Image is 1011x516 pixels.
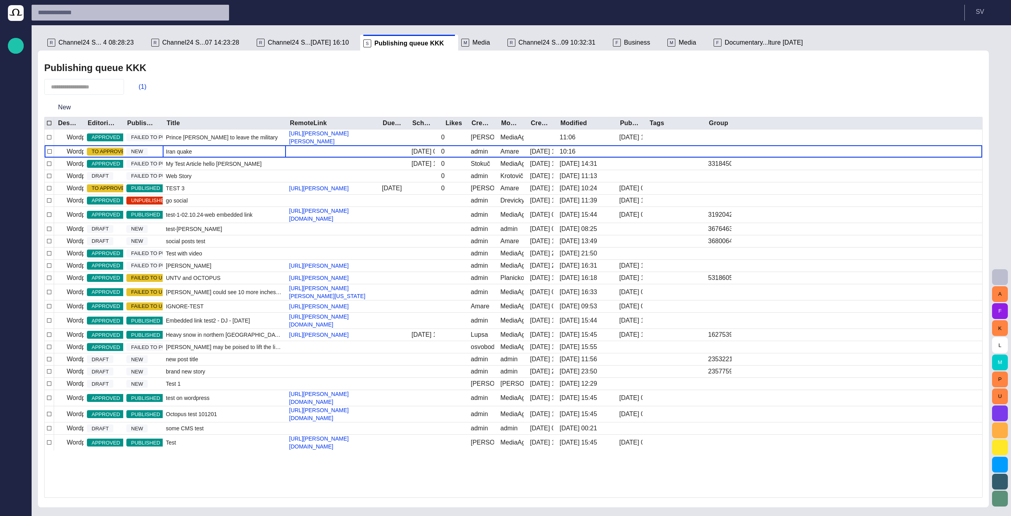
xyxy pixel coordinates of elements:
span: Iveta Bartošová [166,262,211,270]
div: 27/08 15:45 [560,410,597,418]
a: [URL][PERSON_NAME] [286,274,352,282]
div: Tags [650,119,664,127]
div: T. Tichy [500,379,524,388]
div: 23/03/2016 16:36 [619,133,643,142]
div: 20/04/2016 21:50 [560,249,597,258]
div: admin [471,172,488,180]
div: 01/09 11:13 [560,172,597,180]
div: 13/10/2020 00:21 [560,424,597,433]
a: [URL][PERSON_NAME][PERSON_NAME] [286,129,379,145]
div: Lupsa [471,330,488,339]
p: Social Media [11,214,21,221]
div: 23/05/2014 13:59 [530,184,553,193]
p: Wordpress Reunion [67,249,122,258]
div: 27/05/2021 08:25 [560,225,597,233]
div: 18/09/2020 11:55 [530,379,553,388]
div: Janko [471,133,494,142]
a: [URL][PERSON_NAME][PERSON_NAME][US_STATE] [286,284,379,300]
p: Wordpress Reunion [67,342,122,352]
div: RChannel24 S... 4 08:28:23 [44,35,148,51]
p: My OctopusX [11,198,21,206]
a: [URL][PERSON_NAME] [286,302,352,310]
span: Documentary...lture [DATE] [725,39,803,47]
span: TO APPROVE [87,148,130,156]
span: Channel24 S...[DATE] 16:10 [268,39,349,47]
p: F [613,39,621,47]
span: Rundowns [11,71,21,81]
div: 16/05/2018 10:44 [619,330,643,339]
div: 14/09/2013 00:00 [412,147,435,156]
div: 04/12/2018 16:31 [560,261,597,270]
span: UNPUBLISHED [126,197,172,205]
span: Embedded link test2 - DJ - 24.09.24 [166,317,250,325]
div: [URL][DOMAIN_NAME] [8,242,24,258]
span: Administration [11,150,21,160]
div: SPublishing queue KKK [360,35,458,51]
div: admin [471,225,488,233]
div: 1627539101 [708,330,731,339]
div: 24/03/2016 06:48 [619,184,643,193]
button: K [992,320,1008,336]
span: APPROVED [87,343,125,351]
span: FAILED TO UN-PUBLISH [126,288,194,296]
a: [URL][PERSON_NAME][DOMAIN_NAME] [286,406,379,422]
button: L [992,337,1008,353]
span: Story folders [11,87,21,97]
div: 531860504 [708,274,731,282]
p: Wordpress Reunion [67,171,122,181]
p: Wordpress Reunion [67,133,122,142]
div: admin [471,394,488,402]
span: DRAFT [87,225,113,233]
div: 04/12/2018 15:55 [560,343,597,351]
p: S [363,39,371,47]
span: Channel24 S...07 14:23:28 [162,39,239,47]
a: [URL][PERSON_NAME][DOMAIN_NAME] [286,390,379,406]
div: admin [500,225,518,233]
div: 30/03/2016 08:53 [530,210,553,219]
p: Wordpress Reunion [67,196,122,205]
div: admin [471,261,488,270]
div: 0 [441,184,445,193]
div: 28/08/2017 09:38 [619,288,643,296]
span: TO APPROVE [87,184,130,192]
p: AI Assistant [11,261,21,269]
div: F. Krizek [471,438,494,447]
div: admin [500,355,518,364]
span: APPROVED [87,274,125,282]
div: FDocumentary...lture [DATE] [710,35,817,51]
div: RChannel24 S...07 14:23:28 [148,35,254,51]
span: NEW [126,237,148,245]
div: Modified by [501,119,521,127]
p: Editorial Admin [11,229,21,237]
span: Business [624,39,650,47]
span: APPROVED [87,302,125,310]
span: Publishing queue [11,103,21,113]
p: Story folders [11,87,21,95]
div: 12/10/2020 12:52 [530,394,553,402]
span: APPROVED [87,262,125,270]
span: Test with video [166,250,202,257]
div: 11/05/2016 13:26 [619,261,643,270]
span: Octopus [11,277,21,286]
span: IGNORE-TEST [166,302,204,310]
a: [URL][PERSON_NAME] [286,184,352,192]
div: Created [531,119,550,127]
div: admin [471,316,488,325]
div: MediaAgent [500,410,524,418]
p: Publishing queue KKK [11,119,21,127]
p: Media-test with filter [11,166,21,174]
a: [URL][PERSON_NAME][DOMAIN_NAME] [286,313,379,328]
p: Publishing queue [11,103,21,111]
p: Wordpress Reunion [67,273,122,283]
div: 30/11/2017 09:48 [619,302,643,311]
p: M [667,39,675,47]
div: MediaAgent [500,343,524,351]
span: PUBLISHED [126,184,165,192]
span: DRAFT [87,172,113,180]
p: Wordpress Reunion [67,261,122,270]
div: 24/09/2024 10:10 [619,316,643,325]
div: 03/01/2018 14:30 [530,316,553,325]
div: Publishing status [127,119,156,127]
div: 13/09/2013 12:50 [530,147,553,156]
div: 01/09 14:31 [560,159,597,168]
